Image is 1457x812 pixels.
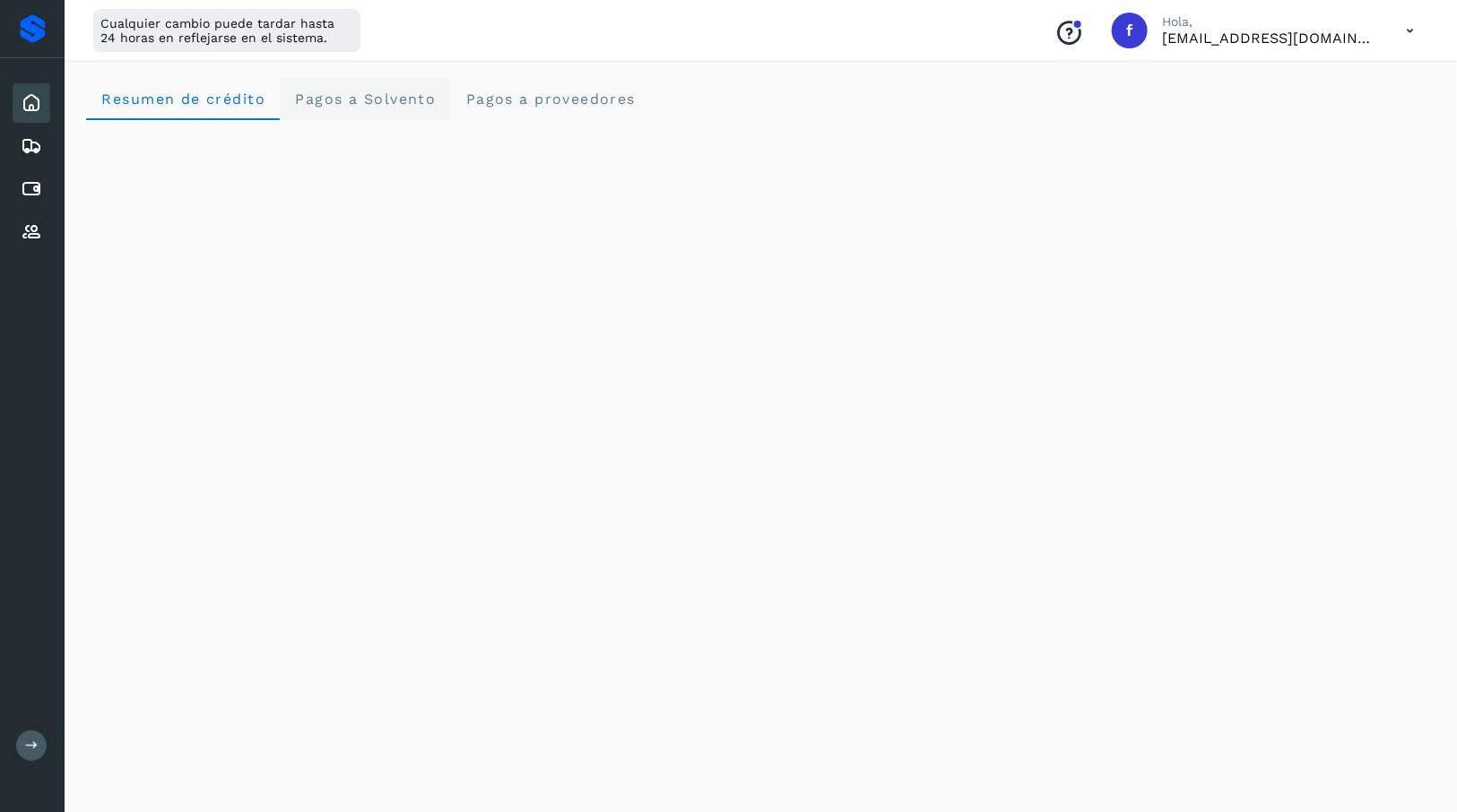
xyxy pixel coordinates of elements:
p: Hola, [1162,14,1377,30]
div: Inicio [13,83,50,123]
span: Resumen de crédito [100,91,265,108]
div: Embarques [13,126,50,166]
span: Pagos a proveedores [464,91,636,108]
div: Proveedores [13,212,50,252]
div: Cuentas por pagar [13,169,50,209]
div: Cualquier cambio puede tardar hasta 24 horas en reflejarse en el sistema. [93,9,360,52]
span: Pagos a Solvento [294,91,436,108]
p: facturacion@sintesislogistica.mx [1162,30,1377,47]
